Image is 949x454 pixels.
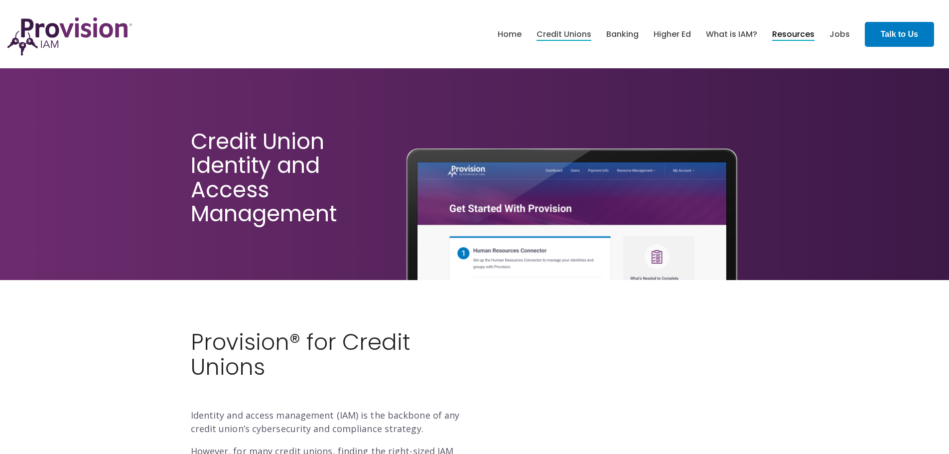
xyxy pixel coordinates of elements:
[537,26,591,43] a: Credit Unions
[654,26,691,43] a: Higher Ed
[191,330,467,404] h2: Provision® for Credit Unions
[881,30,918,38] strong: Talk to Us
[772,26,814,43] a: Resources
[7,17,132,56] img: ProvisionIAM-Logo-Purple
[606,26,639,43] a: Banking
[498,26,522,43] a: Home
[191,409,467,436] p: Identity and access management (IAM) is the backbone of any credit union’s cybersecurity and comp...
[490,18,857,50] nav: menu
[865,22,934,47] a: Talk to Us
[829,26,850,43] a: Jobs
[191,126,337,229] span: Credit Union Identity and Access Management
[706,26,757,43] a: What is IAM?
